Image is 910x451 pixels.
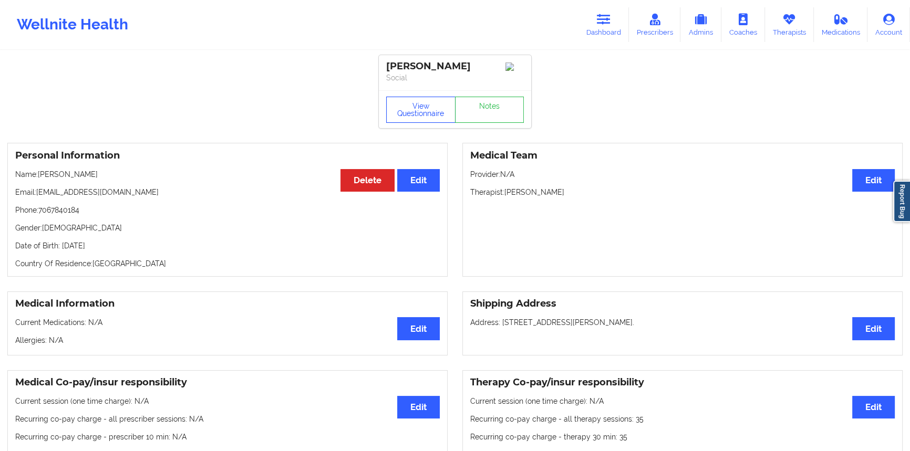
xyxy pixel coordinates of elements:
p: Gender: [DEMOGRAPHIC_DATA] [15,223,440,233]
button: Edit [852,317,895,340]
a: Notes [455,97,524,123]
a: Account [867,7,910,42]
button: View Questionnaire [386,97,456,123]
h3: Shipping Address [470,298,895,310]
button: Edit [397,317,440,340]
a: Admins [680,7,721,42]
p: Current session (one time charge): N/A [15,396,440,406]
h3: Medical Co-pay/insur responsibility [15,376,440,389]
a: Dashboard [578,7,629,42]
a: Report Bug [893,181,910,222]
p: Email: [EMAIL_ADDRESS][DOMAIN_NAME] [15,187,440,197]
p: Recurring co-pay charge - all prescriber sessions : N/A [15,414,440,424]
button: Delete [340,169,395,192]
p: Name: [PERSON_NAME] [15,169,440,180]
button: Edit [852,169,895,192]
p: Country Of Residence: [GEOGRAPHIC_DATA] [15,258,440,269]
p: Current session (one time charge): N/A [470,396,895,406]
p: Recurring co-pay charge - therapy 30 min : 35 [470,432,895,442]
p: Date of Birth: [DATE] [15,240,440,251]
p: Current Medications: N/A [15,317,440,328]
a: Therapists [765,7,814,42]
h3: Medical Team [470,150,895,162]
p: Therapist: [PERSON_NAME] [470,187,895,197]
h3: Personal Information [15,150,440,162]
p: Allergies: N/A [15,335,440,345]
button: Edit [397,396,440,418]
p: Recurring co-pay charge - prescriber 10 min : N/A [15,432,440,442]
h3: Therapy Co-pay/insur responsibility [470,376,895,389]
a: Medications [814,7,868,42]
a: Prescribers [629,7,681,42]
p: Address: [STREET_ADDRESS][PERSON_NAME]. [470,317,895,328]
p: Recurring co-pay charge - all therapy sessions : 35 [470,414,895,424]
button: Edit [852,396,895,418]
a: Coaches [721,7,765,42]
p: Phone: 7067840184 [15,205,440,215]
p: Provider: N/A [470,169,895,180]
h3: Medical Information [15,298,440,310]
img: Image%2Fplaceholer-image.png [505,62,524,71]
div: [PERSON_NAME] [386,60,524,72]
button: Edit [397,169,440,192]
p: Social [386,72,524,83]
